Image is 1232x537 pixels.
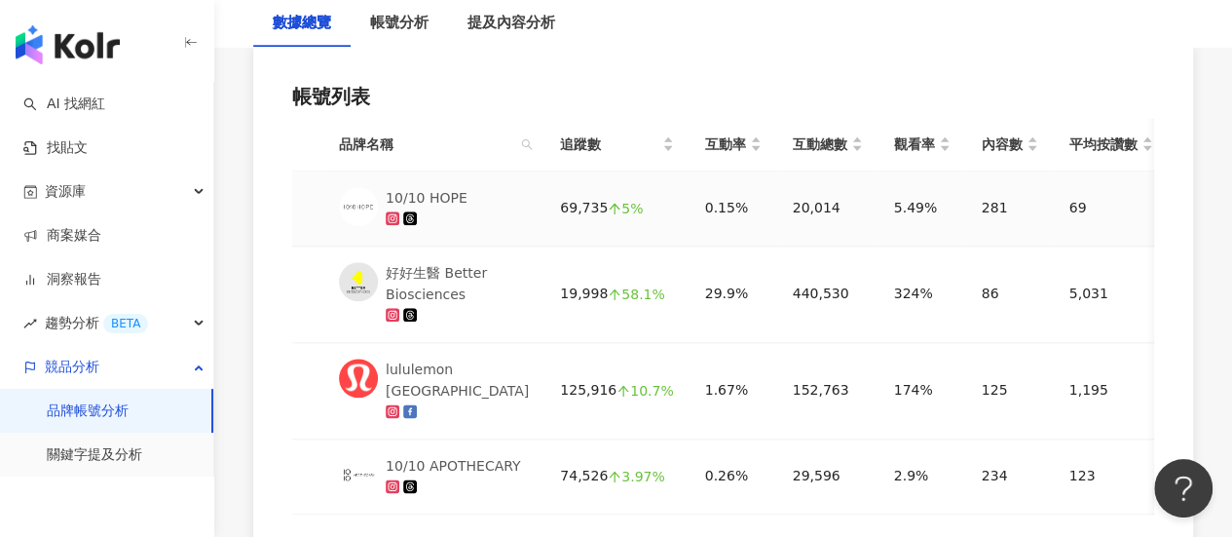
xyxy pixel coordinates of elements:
div: lululemon [GEOGRAPHIC_DATA] [386,359,529,402]
span: 平均按讚數 [1069,134,1138,155]
span: rise [23,317,37,330]
th: 內容數 [966,118,1054,172]
img: logo [16,25,120,64]
div: 帳號列表 [292,83,1154,110]
div: 2.9% [894,465,951,486]
div: 440,530 [793,283,863,304]
span: 互動率 [705,134,746,155]
div: 5,031 [1069,283,1153,304]
div: 58.1% [608,288,664,301]
div: 125,916 [560,379,673,401]
div: 3.97% [608,470,664,483]
th: 互動率 [690,118,777,172]
span: arrow-up [608,288,621,301]
span: search [521,138,533,150]
div: 0.15% [705,197,762,218]
span: 資源庫 [45,170,86,213]
span: arrow-up [608,202,621,215]
div: 10.7% [616,384,673,398]
div: 234 [982,465,1038,486]
div: 5.49% [894,197,951,218]
div: 帳號分析 [370,12,429,35]
span: 追蹤數 [560,134,657,155]
iframe: Help Scout Beacon - Open [1154,459,1213,518]
div: 提及內容分析 [467,12,555,35]
a: 關鍵字提及分析 [47,445,142,465]
div: 125 [982,379,1038,401]
th: 平均按讚數 [1054,118,1169,172]
div: BETA [103,314,148,333]
th: 互動總數 [777,118,878,172]
span: 內容數 [982,134,1023,155]
div: 1.67% [705,379,762,401]
a: KOL Avatarlululemon [GEOGRAPHIC_DATA] [339,359,529,423]
th: 追蹤數 [544,118,689,172]
div: 69 [1069,197,1153,218]
th: 觀看率 [878,118,966,172]
div: 69,735 [560,197,673,218]
div: 152,763 [793,379,863,401]
span: search [517,130,537,159]
a: KOL Avatar好好生醫 Better Biosciences [339,262,529,326]
div: 174% [894,379,951,401]
div: 20,014 [793,197,863,218]
div: 29.9% [705,283,762,304]
div: 74,526 [560,465,673,486]
div: 10/10 HOPE [386,187,467,209]
a: 品牌帳號分析 [47,402,129,421]
div: 86 [982,283,1038,304]
div: 10/10 APOTHECARY [386,455,521,477]
span: 互動總數 [793,134,847,155]
div: 數據總覽 [273,12,331,35]
span: arrow-up [616,384,630,398]
span: 趨勢分析 [45,301,148,345]
div: 5% [608,202,643,215]
img: KOL Avatar [339,262,378,301]
a: 商案媒合 [23,226,101,246]
a: KOL Avatar10/10 HOPE [339,187,529,230]
div: 19,998 [560,283,673,304]
div: 29,596 [793,465,863,486]
a: 洞察報告 [23,270,101,289]
span: arrow-up [608,470,621,483]
img: KOL Avatar [339,455,378,494]
div: 0.26% [705,465,762,486]
img: KOL Avatar [339,359,378,398]
div: 好好生醫 Better Biosciences [386,262,529,305]
span: 競品分析 [45,345,99,389]
div: 123 [1069,465,1153,486]
span: 觀看率 [894,134,935,155]
a: 找貼文 [23,138,88,158]
a: searchAI 找網紅 [23,95,105,114]
div: 324% [894,283,951,304]
span: 品牌名稱 [339,134,513,155]
img: KOL Avatar [339,187,378,226]
div: 1,195 [1069,379,1153,401]
a: KOL Avatar10/10 APOTHECARY [339,455,529,498]
div: 281 [982,197,1038,218]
